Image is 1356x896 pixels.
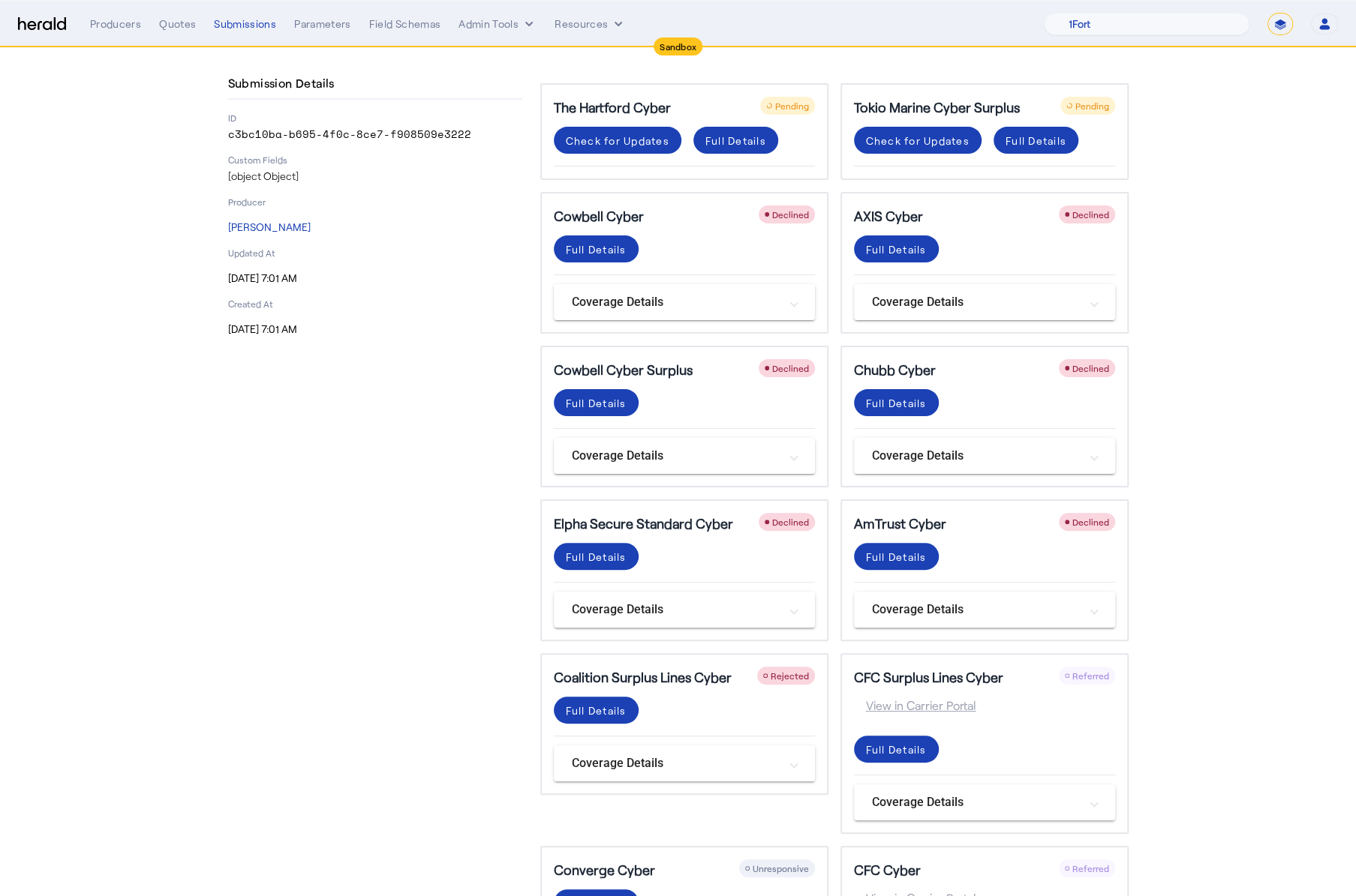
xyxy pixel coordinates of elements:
[228,169,522,184] p: [object Object]
[572,293,779,311] mat-panel-title: Coverage Details
[772,517,809,527] span: Declined
[854,784,1115,820] mat-expansion-panel-header: Coverage Details
[554,235,639,262] button: Full Details
[854,859,921,880] h5: CFC Cyber
[554,667,732,688] h5: Coalition Surplus Lines Cyber
[772,209,809,220] span: Declined
[854,736,939,763] button: Full Details
[554,438,815,474] mat-expansion-panel-header: Coverage Details
[1006,133,1066,148] div: Full Details
[228,112,522,124] p: ID
[1072,363,1109,373] span: Declined
[566,241,627,257] div: Full Details
[566,703,627,718] div: Full Details
[18,17,66,31] img: Herald Logo
[854,284,1115,320] mat-expansion-panel-header: Coverage Details
[566,549,627,565] div: Full Details
[566,395,627,411] div: Full Details
[854,389,939,416] button: Full Details
[705,133,766,148] div: Full Details
[554,543,639,570] button: Full Details
[994,127,1078,154] button: Full Details
[654,37,702,55] div: Sandbox
[753,863,809,874] span: Unresponsive
[866,241,927,257] div: Full Details
[866,742,927,757] div: Full Details
[554,513,733,534] h5: Elpha Secure Standard Cyber
[554,205,644,226] h5: Cowbell Cyber
[772,363,809,373] span: Declined
[866,133,970,148] div: Check for Updates
[214,16,276,31] div: Submissions
[572,447,779,465] mat-panel-title: Coverage Details
[228,271,522,286] p: [DATE] 7:01 AM
[554,127,681,154] button: Check for Updates
[854,697,976,715] span: View in Carrier Portal
[459,16,537,31] button: internal dropdown menu
[771,670,809,681] span: Rejected
[554,97,671,118] h5: The Hartford Cyber
[228,196,522,208] p: Producer
[554,359,693,380] h5: Cowbell Cyber Surplus
[854,235,939,262] button: Full Details
[872,447,1079,465] mat-panel-title: Coverage Details
[554,389,639,416] button: Full Details
[854,592,1115,628] mat-expansion-panel-header: Coverage Details
[866,395,927,411] div: Full Details
[159,16,196,31] div: Quotes
[555,16,626,31] button: Resources dropdown menu
[866,549,927,565] div: Full Details
[1075,100,1109,111] span: Pending
[854,359,936,380] h5: Chubb Cyber
[228,247,522,259] p: Updated At
[854,205,923,226] h5: AXIS Cyber
[228,154,522,166] p: Custom Fields
[228,298,522,310] p: Created At
[554,284,815,320] mat-expansion-panel-header: Coverage Details
[872,293,1079,311] mat-panel-title: Coverage Details
[554,592,815,628] mat-expansion-panel-header: Coverage Details
[228,220,522,235] p: [PERSON_NAME]
[566,133,669,148] div: Check for Updates
[554,745,815,781] mat-expansion-panel-header: Coverage Details
[693,127,778,154] button: Full Details
[369,16,441,31] div: Field Schemas
[572,754,779,772] mat-panel-title: Coverage Details
[228,74,341,92] h4: Submission Details
[854,667,1003,688] h5: CFC Surplus Lines Cyber
[1072,209,1109,220] span: Declined
[872,601,1079,619] mat-panel-title: Coverage Details
[854,127,982,154] button: Check for Updates
[1072,670,1109,681] span: Referred
[572,601,779,619] mat-panel-title: Coverage Details
[872,793,1079,811] mat-panel-title: Coverage Details
[294,16,351,31] div: Parameters
[775,100,809,111] span: Pending
[90,16,141,31] div: Producers
[854,438,1115,474] mat-expansion-panel-header: Coverage Details
[1072,517,1109,527] span: Declined
[854,97,1020,118] h5: Tokio Marine Cyber Surplus
[228,127,522,142] p: c3bc10ba-b695-4f0c-8ce7-f908509e3222
[228,322,522,337] p: [DATE] 7:01 AM
[854,513,946,534] h5: AmTrust Cyber
[554,859,655,880] h5: Converge Cyber
[854,543,939,570] button: Full Details
[1072,863,1109,874] span: Referred
[554,697,639,724] button: Full Details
